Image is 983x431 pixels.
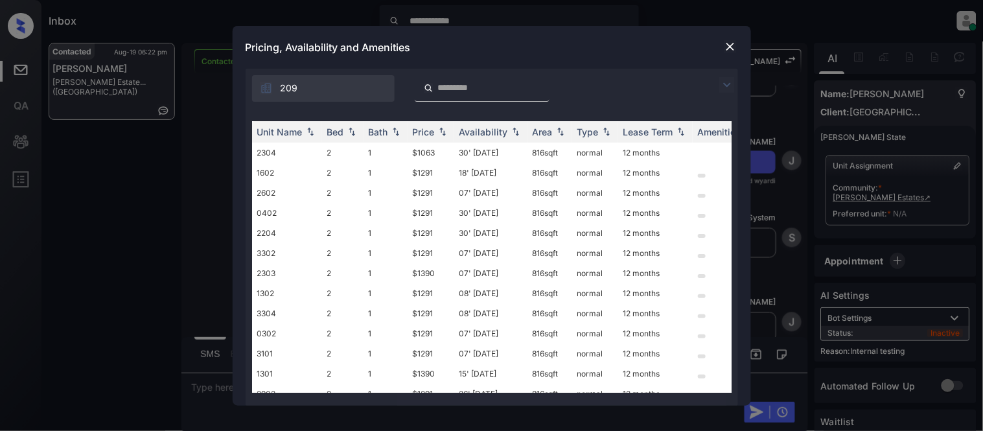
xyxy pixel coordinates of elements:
[719,77,735,93] img: icon-zuma
[408,243,454,263] td: $1291
[527,344,572,364] td: 816 sqft
[408,323,454,344] td: $1291
[527,263,572,283] td: 816 sqft
[527,384,572,404] td: 816 sqft
[454,344,527,364] td: 07' [DATE]
[322,263,364,283] td: 2
[454,203,527,223] td: 30' [DATE]
[572,203,618,223] td: normal
[252,344,322,364] td: 3101
[252,143,322,163] td: 2304
[322,243,364,263] td: 2
[454,323,527,344] td: 07' [DATE]
[413,126,435,137] div: Price
[454,364,527,384] td: 15' [DATE]
[454,384,527,404] td: 26' [DATE]
[364,263,408,283] td: 1
[527,243,572,263] td: 816 sqft
[618,243,693,263] td: 12 months
[698,126,741,137] div: Amenities
[345,127,358,136] img: sorting
[364,344,408,364] td: 1
[364,303,408,323] td: 1
[252,223,322,243] td: 2204
[618,364,693,384] td: 12 months
[618,203,693,223] td: 12 months
[724,40,737,53] img: close
[322,384,364,404] td: 2
[364,243,408,263] td: 1
[252,243,322,263] td: 3302
[618,303,693,323] td: 12 months
[322,183,364,203] td: 2
[322,143,364,163] td: 2
[454,163,527,183] td: 18' [DATE]
[572,323,618,344] td: normal
[322,163,364,183] td: 2
[322,283,364,303] td: 2
[364,143,408,163] td: 1
[618,323,693,344] td: 12 months
[369,126,388,137] div: Bath
[408,384,454,404] td: $1291
[436,127,449,136] img: sorting
[459,126,508,137] div: Availability
[454,283,527,303] td: 08' [DATE]
[364,384,408,404] td: 1
[252,283,322,303] td: 1302
[454,223,527,243] td: 30' [DATE]
[572,283,618,303] td: normal
[527,223,572,243] td: 816 sqft
[577,126,599,137] div: Type
[572,263,618,283] td: normal
[572,183,618,203] td: normal
[572,364,618,384] td: normal
[322,203,364,223] td: 2
[252,303,322,323] td: 3304
[618,344,693,364] td: 12 months
[572,384,618,404] td: normal
[618,143,693,163] td: 12 months
[527,143,572,163] td: 816 sqft
[252,323,322,344] td: 0302
[572,243,618,263] td: normal
[675,127,688,136] img: sorting
[618,183,693,203] td: 12 months
[572,303,618,323] td: normal
[252,183,322,203] td: 2602
[364,163,408,183] td: 1
[408,143,454,163] td: $1063
[252,384,322,404] td: 2902
[618,163,693,183] td: 12 months
[408,203,454,223] td: $1291
[408,163,454,183] td: $1291
[364,183,408,203] td: 1
[572,163,618,183] td: normal
[600,127,613,136] img: sorting
[408,303,454,323] td: $1291
[527,183,572,203] td: 816 sqft
[257,126,303,137] div: Unit Name
[364,364,408,384] td: 1
[527,303,572,323] td: 816 sqft
[252,364,322,384] td: 1301
[454,183,527,203] td: 07' [DATE]
[572,223,618,243] td: normal
[533,126,553,137] div: Area
[454,243,527,263] td: 07' [DATE]
[322,344,364,364] td: 2
[327,126,344,137] div: Bed
[408,183,454,203] td: $1291
[364,323,408,344] td: 1
[364,283,408,303] td: 1
[252,163,322,183] td: 1602
[454,263,527,283] td: 07' [DATE]
[252,203,322,223] td: 0402
[618,384,693,404] td: 12 months
[322,323,364,344] td: 2
[322,223,364,243] td: 2
[527,203,572,223] td: 816 sqft
[623,126,673,137] div: Lease Term
[260,82,273,95] img: icon-zuma
[233,26,751,69] div: Pricing, Availability and Amenities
